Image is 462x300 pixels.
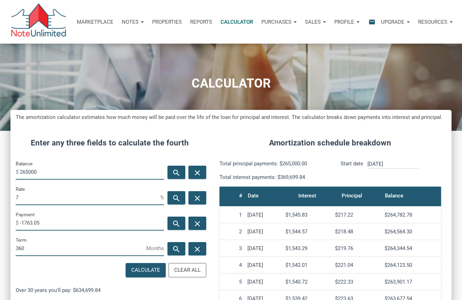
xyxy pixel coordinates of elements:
div: $263,901.17 [385,279,438,285]
div: [DATE] [247,262,280,268]
a: Calculator [216,12,257,32]
div: $264,782.78 [385,212,438,218]
div: 3 [222,245,242,252]
div: 2 [222,228,242,235]
h4: Enter any three fields to calculate the fourth [16,137,204,149]
input: Term [16,240,146,256]
div: Principal [342,191,362,201]
span: $ [16,217,20,228]
div: $1,544.57 [285,228,329,235]
div: [DATE] [247,279,280,285]
div: 4 [222,262,242,268]
i: close [193,219,201,228]
div: $264,123.50 [385,262,438,268]
button: Reports [186,12,216,32]
button: email [363,12,377,32]
div: $217.22 [335,212,379,218]
label: Rate [16,185,25,193]
span: Months [146,243,164,254]
div: $218.48 [335,228,379,235]
span: % [160,192,164,203]
p: Calculator [221,19,253,25]
button: Notes [118,12,148,32]
button: Sales [301,12,330,32]
p: Marketplace [77,19,113,25]
span: $ [16,166,20,178]
i: search [172,219,181,228]
div: Date [248,191,259,201]
div: $221.04 [335,262,379,268]
i: search [172,168,181,177]
div: $264,344.54 [385,245,438,252]
div: Interest [298,191,316,201]
i: email [368,18,376,26]
div: $1,540.72 [285,279,329,285]
i: search [172,194,181,202]
button: search [167,191,185,204]
div: Balance [385,191,403,201]
label: Payment [16,210,35,219]
p: Purchases [261,19,291,25]
input: Rate [16,189,160,205]
div: [DATE] [247,212,280,218]
label: Balance [16,159,32,168]
div: $219.76 [335,245,379,252]
p: Start date [341,159,363,181]
p: Total interest payments: $369,699.84 [219,173,325,181]
img: NoteUnlimited [10,3,67,40]
button: search [167,217,185,230]
div: $1,545.83 [285,212,329,218]
h1: CALCULATOR [5,76,457,91]
div: [DATE] [247,245,280,252]
button: Marketplace [73,12,118,32]
p: Profile [334,19,354,25]
button: Profile [330,12,364,32]
label: Term [16,236,27,244]
input: Payment [20,215,164,231]
button: close [188,217,206,230]
button: Resources [414,12,457,32]
i: search [172,245,181,253]
button: close [188,166,206,179]
i: close [193,194,201,202]
p: Over 30 years you'll pay: $634,699.84 [16,286,204,294]
button: Purchases [257,12,301,32]
h5: The amortization calculator estimates how much money will be paid over the life of the loan for p... [16,113,446,121]
p: Properties [152,19,182,25]
button: Calculate [126,263,166,277]
div: $1,543.29 [285,245,329,252]
button: Clear All [169,263,206,277]
button: close [188,242,206,255]
p: Sales [305,19,321,25]
h4: Amortization schedule breakdown [214,137,446,149]
input: Balance [20,164,164,180]
div: Clear All [174,266,201,274]
p: Resources [418,19,447,25]
p: Total principal payments: $265,000.00 [219,159,325,168]
div: Calculate [131,266,160,274]
p: Upgrade [381,19,404,25]
div: $264,564.30 [385,228,438,235]
a: Properties [148,12,186,32]
div: 1 [222,212,242,218]
button: close [188,191,206,204]
div: $1,542.01 [285,262,329,268]
i: close [193,168,201,177]
p: Notes [122,19,139,25]
p: Reports [190,19,212,25]
button: search [167,242,185,255]
button: search [167,166,185,179]
div: 5 [222,279,242,285]
i: close [193,245,201,253]
div: $222.33 [335,279,379,285]
div: # [239,191,242,201]
button: Upgrade [377,12,414,32]
div: [DATE] [247,228,280,235]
